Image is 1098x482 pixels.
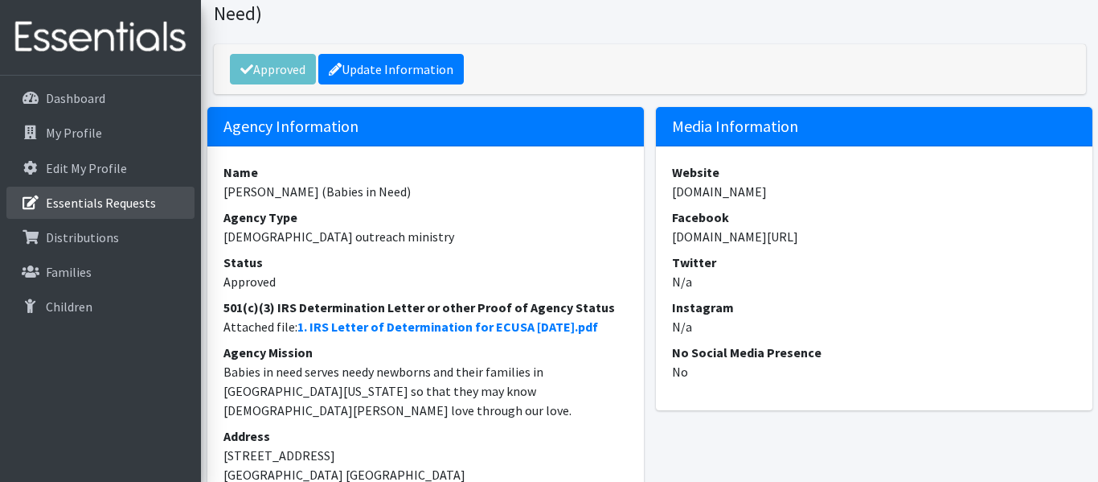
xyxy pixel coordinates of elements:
p: My Profile [46,125,102,141]
a: My Profile [6,117,195,149]
dd: [PERSON_NAME] (Babies in Need) [223,182,628,201]
img: HumanEssentials [6,10,195,64]
a: Children [6,290,195,323]
dt: Website [672,163,1076,182]
dt: Name [223,163,628,182]
strong: Address [223,428,270,444]
dd: [DOMAIN_NAME] [672,182,1076,201]
dt: Agency Type [223,208,628,227]
dt: No Social Media Presence [672,343,1076,362]
dd: Approved [223,272,628,291]
a: Distributions [6,221,195,253]
a: Update Information [318,54,464,84]
dd: [DOMAIN_NAME][URL] [672,227,1076,246]
dd: Babies in need serves needy newborns and their families in [GEOGRAPHIC_DATA][US_STATE] so that th... [223,362,628,420]
p: Distributions [46,229,119,245]
dt: Twitter [672,253,1076,272]
a: Edit My Profile [6,152,195,184]
dt: Agency Mission [223,343,628,362]
p: Families [46,264,92,280]
dt: Instagram [672,298,1076,317]
dd: Attached file: [223,317,628,336]
h5: Media Information [656,107,1092,146]
p: Dashboard [46,90,105,106]
dt: 501(c)(3) IRS Determination Letter or other Proof of Agency Status [223,298,628,317]
h5: Agency Information [207,107,644,146]
a: Families [6,256,195,288]
a: Dashboard [6,82,195,114]
dt: Facebook [672,208,1076,227]
a: Essentials Requests [6,187,195,219]
p: Children [46,299,92,315]
p: Essentials Requests [46,195,156,211]
dd: [DEMOGRAPHIC_DATA] outreach ministry [223,227,628,246]
dd: N/a [672,272,1076,291]
dd: N/a [672,317,1076,336]
a: 1. IRS Letter of Determination for ECUSA [DATE].pdf [297,319,598,335]
dt: Status [223,253,628,272]
p: Edit My Profile [46,160,127,176]
dd: No [672,362,1076,381]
